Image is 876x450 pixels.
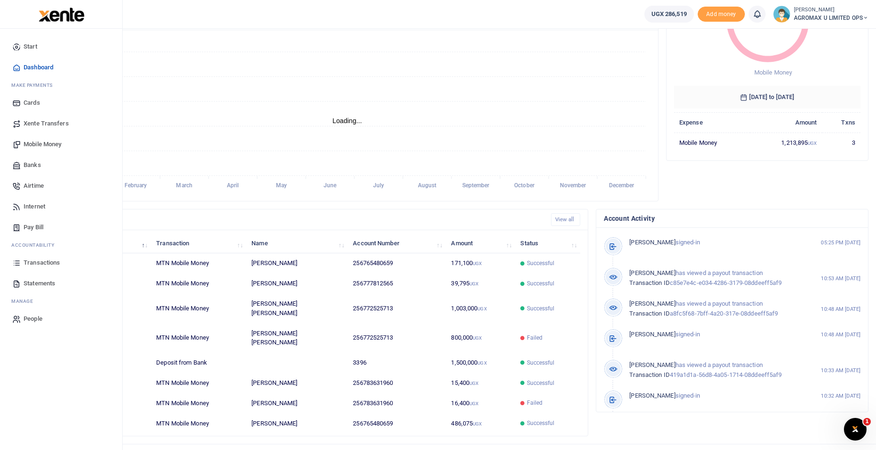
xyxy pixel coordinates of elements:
[629,238,802,248] p: signed-in
[151,294,246,323] td: MTN Mobile Money
[446,413,515,433] td: 486,075
[418,183,437,189] tspan: August
[246,294,348,323] td: [PERSON_NAME] [PERSON_NAME]
[629,371,669,378] span: Transaction ID
[151,373,246,393] td: MTN Mobile Money
[8,308,115,329] a: People
[8,294,115,308] li: M
[821,305,860,313] small: 10:48 AM [DATE]
[246,413,348,433] td: [PERSON_NAME]
[8,252,115,273] a: Transactions
[8,57,115,78] a: Dashboard
[794,6,868,14] small: [PERSON_NAME]
[151,413,246,433] td: MTN Mobile Money
[469,381,478,386] small: UGX
[324,183,337,189] tspan: June
[821,239,860,247] small: 05:25 PM [DATE]
[8,92,115,113] a: Cards
[8,155,115,175] a: Banks
[629,330,802,340] p: signed-in
[348,294,446,323] td: 256772525713
[24,42,37,51] span: Start
[8,113,115,134] a: Xente Transfers
[674,86,860,108] h6: [DATE] to [DATE]
[38,10,84,17] a: logo-small logo-large logo-large
[8,217,115,238] a: Pay Bill
[473,335,482,341] small: UGX
[348,253,446,274] td: 256765480659
[821,392,860,400] small: 10:32 AM [DATE]
[24,98,40,108] span: Cards
[246,393,348,413] td: [PERSON_NAME]
[629,268,802,288] p: has viewed a payout transaction c85e7e4c-e034-4286-3179-08ddeeff5af9
[151,233,246,253] th: Transaction: activate to sort column ascending
[8,36,115,57] a: Start
[629,300,675,307] span: [PERSON_NAME]
[446,274,515,294] td: 39,795
[698,7,745,22] li: Toup your wallet
[674,112,750,133] th: Expense
[373,183,384,189] tspan: July
[8,134,115,155] a: Mobile Money
[527,259,555,267] span: Successful
[527,379,555,387] span: Successful
[348,353,446,373] td: 3396
[644,6,694,23] a: UGX 286,519
[473,421,482,426] small: UGX
[246,274,348,294] td: [PERSON_NAME]
[151,253,246,274] td: MTN Mobile Money
[629,391,802,401] p: signed-in
[446,373,515,393] td: 15,400
[125,183,147,189] tspan: February
[514,183,535,189] tspan: October
[698,7,745,22] span: Add money
[24,181,44,191] span: Airtime
[629,269,675,276] span: [PERSON_NAME]
[8,78,115,92] li: M
[821,331,860,339] small: 10:48 AM [DATE]
[446,353,515,373] td: 1,500,000
[446,294,515,323] td: 1,003,000
[750,133,822,152] td: 1,213,895
[750,112,822,133] th: Amount
[348,413,446,433] td: 256765480659
[151,274,246,294] td: MTN Mobile Money
[773,6,790,23] img: profile-user
[609,183,635,189] tspan: December
[8,273,115,294] a: Statements
[446,393,515,413] td: 16,400
[629,331,675,338] span: [PERSON_NAME]
[462,183,490,189] tspan: September
[651,9,687,19] span: UGX 286,519
[698,10,745,17] a: Add money
[560,183,587,189] tspan: November
[24,258,60,267] span: Transactions
[44,215,543,225] h4: Recent Transactions
[24,119,69,128] span: Xente Transfers
[446,233,515,253] th: Amount: activate to sort column ascending
[674,133,750,152] td: Mobile Money
[477,360,486,366] small: UGX
[24,63,53,72] span: Dashboard
[641,6,698,23] li: Wallet ballance
[822,133,860,152] td: 3
[527,333,543,342] span: Failed
[333,117,362,125] text: Loading...
[822,112,860,133] th: Txns
[246,373,348,393] td: [PERSON_NAME]
[477,306,486,311] small: UGX
[515,233,580,253] th: Status: activate to sort column ascending
[754,69,792,76] span: Mobile Money
[246,253,348,274] td: [PERSON_NAME]
[16,298,33,305] span: anage
[8,175,115,196] a: Airtime
[629,392,675,399] span: [PERSON_NAME]
[24,202,45,211] span: Internet
[246,323,348,352] td: [PERSON_NAME] [PERSON_NAME]
[227,183,239,189] tspan: April
[629,361,675,368] span: [PERSON_NAME]
[527,304,555,313] span: Successful
[176,183,192,189] tspan: March
[8,196,115,217] a: Internet
[348,393,446,413] td: 256783631960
